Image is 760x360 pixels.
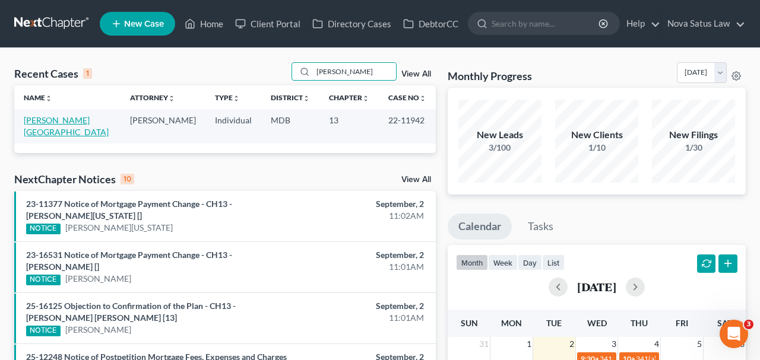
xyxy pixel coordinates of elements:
a: Directory Cases [306,13,397,34]
div: 10 [121,174,134,184]
span: Fri [676,318,688,328]
div: September, 2 [299,198,424,210]
td: [PERSON_NAME] [121,109,205,143]
div: 1 [83,68,92,79]
span: Tue [546,318,562,328]
a: Nameunfold_more [24,93,52,102]
a: Chapterunfold_more [329,93,369,102]
a: 23-16531 Notice of Mortgage Payment Change - CH13 - [PERSON_NAME] [] [26,250,232,272]
td: 22-11942 [379,109,436,143]
h2: [DATE] [577,281,616,293]
input: Search by name... [313,63,396,80]
a: View All [401,176,431,184]
span: New Case [124,20,164,28]
div: 3/100 [458,142,541,154]
div: 11:01AM [299,261,424,273]
span: Thu [631,318,648,328]
span: 3 [610,337,617,351]
a: [PERSON_NAME] [65,273,131,285]
span: 1 [525,337,533,351]
div: September, 2 [299,300,424,312]
a: Help [620,13,660,34]
div: New Leads [458,128,541,142]
a: Districtunfold_more [271,93,310,102]
h3: Monthly Progress [448,69,532,83]
iframe: Intercom live chat [720,320,748,348]
span: 3 [744,320,753,329]
i: unfold_more [45,95,52,102]
a: [PERSON_NAME][GEOGRAPHIC_DATA] [24,115,109,137]
span: Sun [461,318,478,328]
i: unfold_more [362,95,369,102]
a: 23-11377 Notice of Mortgage Payment Change - CH13 - [PERSON_NAME][US_STATE] [] [26,199,232,221]
i: unfold_more [419,95,426,102]
div: 11:02AM [299,210,424,222]
i: unfold_more [303,95,310,102]
a: Home [179,13,229,34]
td: 13 [319,109,379,143]
a: [PERSON_NAME] [65,324,131,336]
div: September, 2 [299,249,424,261]
div: NOTICE [26,275,61,285]
a: Nova Satus Law [661,13,745,34]
a: Client Portal [229,13,306,34]
a: Calendar [448,214,512,240]
span: Sat [717,318,732,328]
a: Case Nounfold_more [388,93,426,102]
button: month [456,254,488,270]
div: 1/10 [555,142,638,154]
div: New Filings [652,128,735,142]
span: Wed [587,318,607,328]
div: 1/30 [652,142,735,154]
i: unfold_more [233,95,240,102]
td: MDB [261,109,319,143]
td: Individual [205,109,261,143]
button: week [488,254,518,270]
a: DebtorCC [397,13,464,34]
span: 4 [653,337,660,351]
div: NOTICE [26,224,61,234]
div: New Clients [555,128,638,142]
div: NextChapter Notices [14,172,134,186]
a: [PERSON_NAME][US_STATE] [65,222,173,234]
span: 31 [478,337,490,351]
i: unfold_more [168,95,175,102]
a: Typeunfold_more [215,93,240,102]
span: 5 [696,337,703,351]
span: Mon [501,318,522,328]
input: Search by name... [492,12,600,34]
button: day [518,254,542,270]
a: View All [401,70,431,78]
div: 11:01AM [299,312,424,324]
button: list [542,254,565,270]
div: Recent Cases [14,66,92,81]
div: NOTICE [26,326,61,336]
a: Tasks [517,214,564,240]
span: 2 [568,337,575,351]
a: Attorneyunfold_more [130,93,175,102]
a: 25-16125 Objection to Confirmation of the Plan - CH13 - [PERSON_NAME] [PERSON_NAME] [13] [26,301,236,323]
